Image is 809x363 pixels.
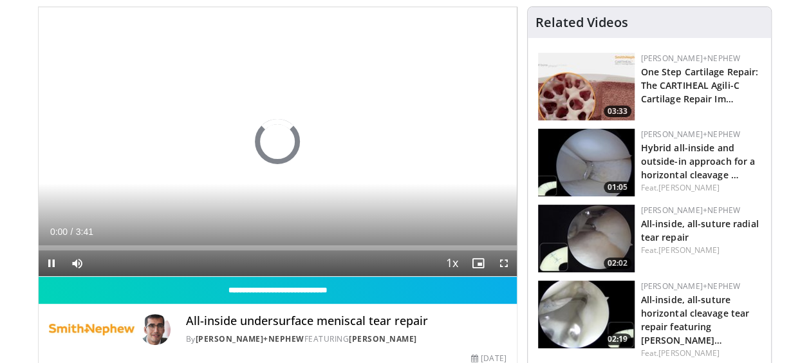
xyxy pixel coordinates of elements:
div: Feat. [641,348,761,359]
a: [PERSON_NAME] [349,333,417,344]
button: Pause [39,250,64,276]
a: One Step Cartilage Repair: The CARTIHEAL Agili-C Cartilage Repair Im… [641,66,759,105]
video-js: Video Player [39,7,517,277]
div: By FEATURING [186,333,507,345]
img: 781f413f-8da4-4df1-9ef9-bed9c2d6503b.150x105_q85_crop-smart_upscale.jpg [538,53,635,120]
button: Playback Rate [440,250,465,276]
button: Fullscreen [491,250,517,276]
div: Progress Bar [39,245,517,250]
img: 0d5ae7a0-0009-4902-af95-81e215730076.150x105_q85_crop-smart_upscale.jpg [538,205,635,272]
a: [PERSON_NAME]+Nephew [641,129,740,140]
h4: Related Videos [535,15,628,30]
span: 0:00 [50,227,68,237]
img: Smith+Nephew [49,314,135,345]
a: All-inside, all-suture horizontal cleavage tear repair featuring [PERSON_NAME]… [641,293,749,346]
a: 03:33 [538,53,635,120]
div: Feat. [641,182,761,194]
a: [PERSON_NAME]+Nephew [641,53,740,64]
a: All-inside, all-suture radial tear repair [641,218,759,243]
span: 3:41 [76,227,93,237]
a: 02:02 [538,205,635,272]
div: Feat. [641,245,761,256]
span: 01:05 [604,181,631,193]
span: 02:02 [604,257,631,269]
a: [PERSON_NAME]+Nephew [641,205,740,216]
button: Mute [64,250,90,276]
img: 173c071b-399e-4fbc-8156-5fdd8d6e2d0e.150x105_q85_crop-smart_upscale.jpg [538,281,635,348]
button: Enable picture-in-picture mode [465,250,491,276]
span: 03:33 [604,106,631,117]
a: [PERSON_NAME]+Nephew [196,333,304,344]
a: [PERSON_NAME] [658,348,720,358]
a: 02:19 [538,281,635,348]
img: 364c13b8-bf65-400b-a941-5a4a9c158216.150x105_q85_crop-smart_upscale.jpg [538,129,635,196]
a: Hybrid all-inside and outside-in approach for a horizontal cleavage … [641,142,756,181]
a: 01:05 [538,129,635,196]
a: [PERSON_NAME]+Nephew [641,281,740,292]
a: [PERSON_NAME] [658,182,720,193]
span: 02:19 [604,333,631,345]
img: Avatar [140,314,171,345]
a: [PERSON_NAME] [658,245,720,256]
h4: All-inside undersurface meniscal tear repair [186,314,507,328]
span: / [71,227,73,237]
